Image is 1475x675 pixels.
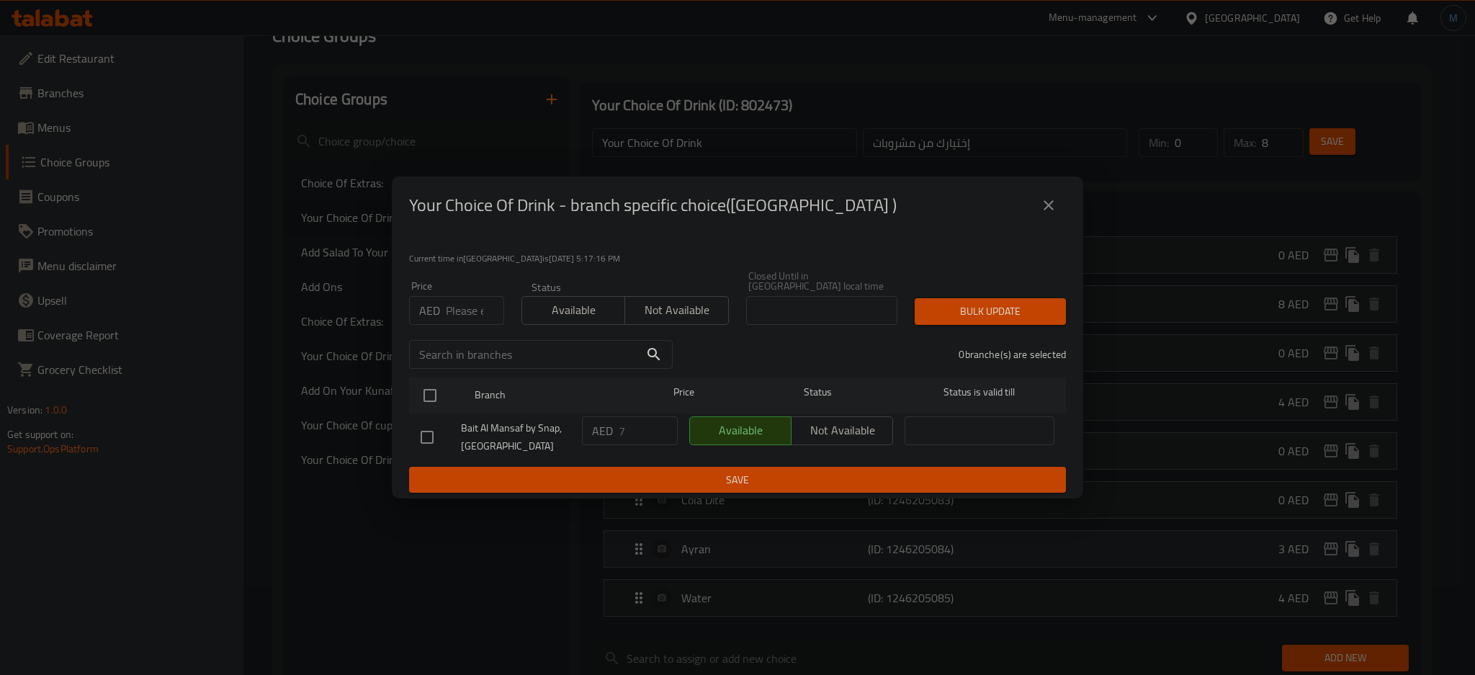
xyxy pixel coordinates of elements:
[905,383,1054,401] span: Status is valid till
[528,300,619,321] span: Available
[624,296,728,325] button: Not available
[619,416,678,445] input: Please enter price
[521,296,625,325] button: Available
[409,467,1066,493] button: Save
[631,300,722,321] span: Not available
[743,383,893,401] span: Status
[915,298,1066,325] button: Bulk update
[926,303,1054,321] span: Bulk update
[421,471,1054,489] span: Save
[446,296,504,325] input: Please enter price
[636,383,732,401] span: Price
[409,252,1066,265] p: Current time in [GEOGRAPHIC_DATA] is [DATE] 5:17:16 PM
[959,347,1066,362] p: 0 branche(s) are selected
[409,194,897,217] h2: Your Choice Of Drink - branch specific choice([GEOGRAPHIC_DATA] )
[1031,188,1066,223] button: close
[592,422,613,439] p: AED
[475,386,624,404] span: Branch
[419,302,440,319] p: AED
[461,419,570,455] span: Bait Al Mansaf by Snap, [GEOGRAPHIC_DATA]
[409,340,640,369] input: Search in branches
